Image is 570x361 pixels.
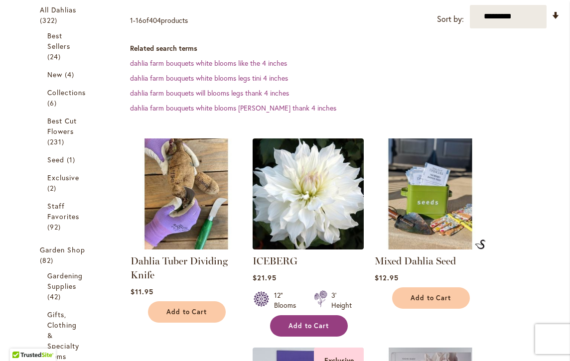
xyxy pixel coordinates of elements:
span: Gardening Supplies [47,271,83,291]
span: $21.95 [253,273,277,282]
div: 3' Height [331,290,352,310]
span: 231 [47,136,67,147]
span: Add to Cart [411,294,451,302]
button: Add to Cart [148,301,226,323]
button: Add to Cart [270,315,348,337]
a: dahlia farm bouquets white blooms like the 4 inches [130,58,287,68]
a: dahlia farm bouquets white blooms legs tini 4 inches [130,73,288,83]
span: Best Cut Flowers [47,116,77,136]
span: Best Sellers [47,31,70,51]
a: Seed [47,154,84,165]
span: 92 [47,222,63,232]
p: - of products [130,12,188,28]
a: Staff Favorites [47,201,84,232]
a: Collections [47,87,84,108]
span: Add to Cart [288,322,329,330]
img: Mixed Dahlia Seed [375,138,486,249]
iframe: Launch Accessibility Center [7,326,35,354]
button: Add to Cart [392,287,470,309]
a: Garden Shop [40,244,92,265]
span: 4 [65,69,77,80]
span: Exclusive [47,173,79,182]
a: New [47,69,84,80]
a: Exclusive [47,172,84,193]
a: Dahlia Tuber Dividing Knife [131,242,242,251]
a: Gardening Supplies [47,270,84,302]
img: ICEBERG [253,138,364,249]
span: 24 [47,51,63,62]
span: Add to Cart [166,308,207,316]
span: 1 [130,15,133,25]
span: 16 [136,15,142,25]
a: Best Cut Flowers [47,116,84,147]
a: Dahlia Tuber Dividing Knife [131,255,228,281]
span: 1 [67,154,78,165]
span: Seed [47,155,64,164]
a: ICEBERG [253,255,297,267]
a: Mixed Dahlia Seed Mixed Dahlia Seed [375,242,486,251]
span: Gifts, Clothing & Specialty Items [47,310,79,361]
span: Collections [47,88,86,97]
a: All Dahlias [40,4,92,25]
span: Staff Favorites [47,201,79,221]
dt: Related search terms [130,43,560,53]
img: Mixed Dahlia Seed [475,240,486,249]
a: dahlia farm bouquets white blooms [PERSON_NAME] thank 4 inches [130,103,336,113]
a: dahlia farm bouquets will blooms legs thank 4 inches [130,88,289,98]
span: All Dahlias [40,5,77,14]
span: 404 [149,15,161,25]
span: 2 [47,183,59,193]
span: Garden Shop [40,245,86,254]
span: 42 [47,291,63,302]
span: 82 [40,255,56,265]
a: ICEBERG [253,242,364,251]
span: New [47,70,62,79]
a: Best Sellers [47,30,84,62]
img: Dahlia Tuber Dividing Knife [131,138,242,249]
span: $11.95 [131,287,153,296]
label: Sort by: [437,10,464,28]
a: Mixed Dahlia Seed [375,255,456,267]
span: $12.95 [375,273,399,282]
span: 322 [40,15,60,25]
div: 12" Blooms [274,290,302,310]
span: 6 [47,98,59,108]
